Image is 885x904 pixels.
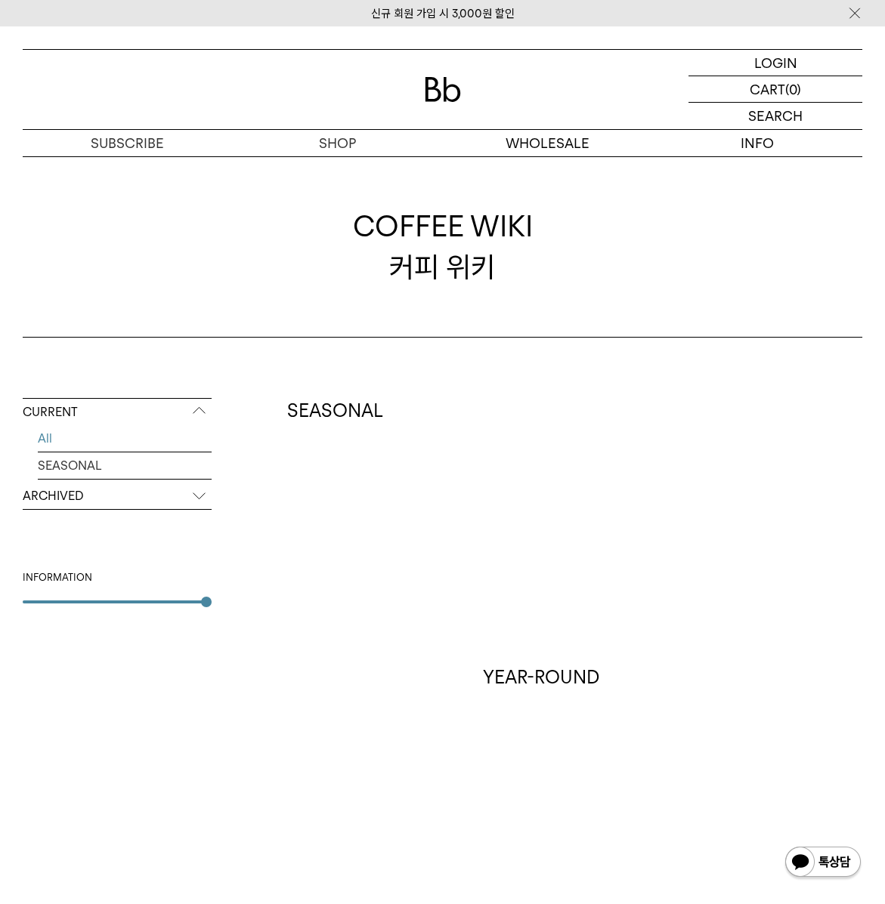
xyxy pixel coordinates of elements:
a: All [38,425,212,452]
a: SEASONAL [38,452,212,479]
a: SUBSCRIBE [23,130,233,156]
p: SEARCH [748,103,803,129]
p: INFO [652,130,862,156]
p: CART [750,76,785,102]
a: LOGIN [689,50,862,76]
a: CART (0) [689,76,862,103]
img: 로고 [425,77,461,102]
a: 신규 회원 가입 시 3,000원 할인 [371,7,515,20]
p: CURRENT [23,399,212,426]
h2: SEASONAL [287,398,862,424]
div: INFORMATION [23,570,212,585]
p: LOGIN [754,50,797,76]
div: 커피 위키 [353,206,533,286]
p: WHOLESALE [443,130,653,156]
p: (0) [785,76,801,102]
img: 카카오톡 채널 1:1 채팅 버튼 [784,845,862,881]
a: YEAR-ROUND [38,480,212,506]
p: ARCHIVED [23,483,212,510]
a: SHOP [233,130,443,156]
span: COFFEE WIKI [353,206,533,246]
